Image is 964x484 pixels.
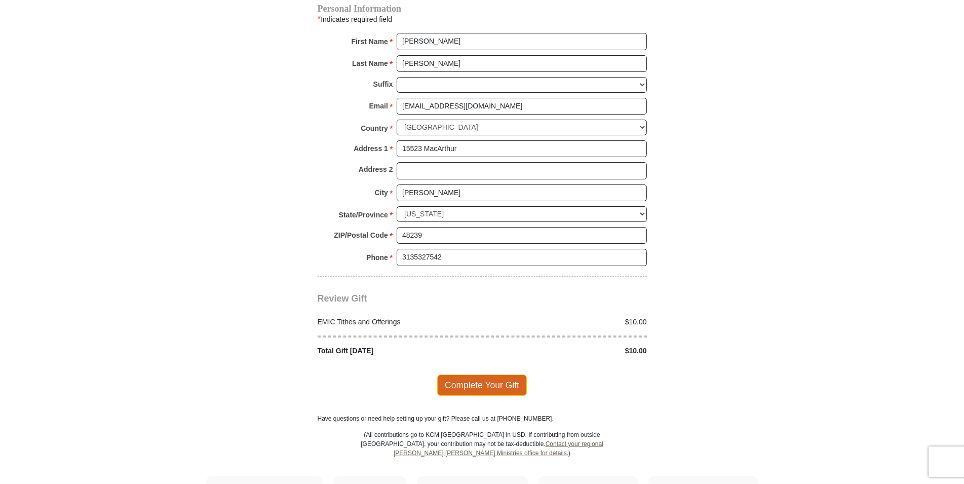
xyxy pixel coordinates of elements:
[352,56,388,70] strong: Last Name
[373,77,393,91] strong: Suffix
[354,141,388,156] strong: Address 1
[369,99,388,113] strong: Email
[339,208,388,222] strong: State/Province
[359,162,393,176] strong: Address 2
[361,121,388,135] strong: Country
[318,5,647,13] h4: Personal Information
[334,228,388,242] strong: ZIP/Postal Code
[374,185,388,200] strong: City
[352,34,388,49] strong: First Name
[318,13,647,26] div: Indicates required field
[361,430,604,476] p: (All contributions go to KCM [GEOGRAPHIC_DATA] in USD. If contributing from outside [GEOGRAPHIC_D...
[366,250,388,265] strong: Phone
[482,317,652,327] div: $10.00
[482,346,652,356] div: $10.00
[437,375,527,396] span: Complete Your Gift
[312,346,482,356] div: Total Gift [DATE]
[318,414,647,423] p: Have questions or need help setting up your gift? Please call us at [PHONE_NUMBER].
[394,440,603,457] a: Contact your regional [PERSON_NAME] [PERSON_NAME] Ministries office for details.
[318,293,367,304] span: Review Gift
[312,317,482,327] div: EMIC Tithes and Offerings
